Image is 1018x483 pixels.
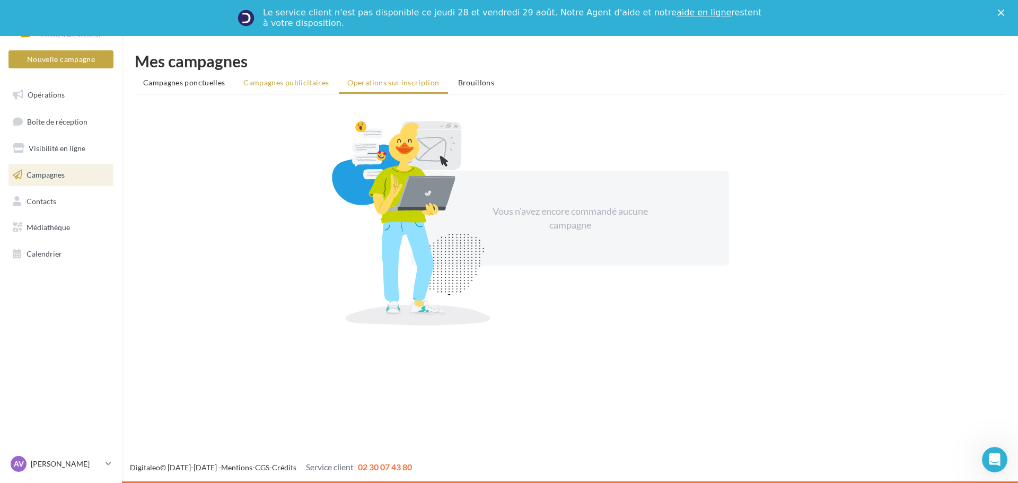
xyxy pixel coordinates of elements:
[6,164,116,186] a: Campagnes
[272,463,296,472] a: Crédits
[31,459,101,469] p: [PERSON_NAME]
[27,249,62,258] span: Calendrier
[243,78,329,87] span: Campagnes publicitaires
[130,463,160,472] a: Digitaleo
[998,10,1008,16] div: Fermer
[6,137,116,160] a: Visibilité en ligne
[221,463,252,472] a: Mentions
[6,216,116,239] a: Médiathèque
[263,7,763,29] div: Le service client n'est pas disponible ce jeudi 28 et vendredi 29 août. Notre Agent d'aide et not...
[29,144,85,153] span: Visibilité en ligne
[135,53,1005,69] div: Mes campagnes
[28,90,65,99] span: Opérations
[6,243,116,265] a: Calendrier
[6,110,116,133] a: Boîte de réception
[982,447,1007,472] iframe: Intercom live chat
[27,223,70,232] span: Médiathèque
[27,196,56,205] span: Contacts
[479,205,661,232] div: Vous n'avez encore commandé aucune campagne
[27,117,87,126] span: Boîte de réception
[358,462,412,472] span: 02 30 07 43 80
[8,50,113,68] button: Nouvelle campagne
[6,84,116,106] a: Opérations
[14,459,24,469] span: AV
[255,463,269,472] a: CGS
[27,170,65,179] span: Campagnes
[143,78,225,87] span: Campagnes ponctuelles
[306,462,354,472] span: Service client
[6,190,116,213] a: Contacts
[458,78,495,87] span: Brouillons
[677,7,731,17] a: aide en ligne
[238,10,254,27] img: Profile image for Service-Client
[8,454,113,474] a: AV [PERSON_NAME]
[130,463,412,472] span: © [DATE]-[DATE] - - -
